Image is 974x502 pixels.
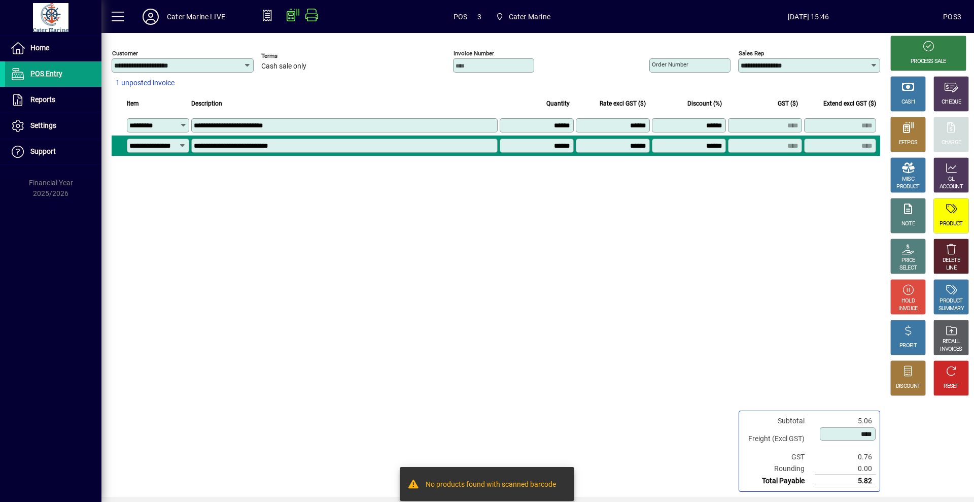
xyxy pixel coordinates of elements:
[112,74,179,92] button: 1 unposted invoice
[899,264,917,272] div: SELECT
[674,9,943,25] span: [DATE] 15:46
[896,383,920,390] div: DISCOUNT
[901,98,915,106] div: CASH
[942,98,961,106] div: CHEQUE
[946,264,956,272] div: LINE
[30,121,56,129] span: Settings
[116,78,175,88] span: 1 unposted invoice
[546,98,570,109] span: Quantity
[600,98,646,109] span: Rate excl GST ($)
[739,50,764,57] mat-label: Sales rep
[898,305,917,313] div: INVOICE
[426,479,556,491] div: No products found with scanned barcode
[112,50,138,57] mat-label: Customer
[940,297,962,305] div: PRODUCT
[134,8,167,26] button: Profile
[948,176,955,183] div: GL
[823,98,876,109] span: Extend excl GST ($)
[940,220,962,228] div: PRODUCT
[911,58,946,65] div: PROCESS SALE
[743,451,815,463] td: GST
[743,475,815,487] td: Total Payable
[30,44,49,52] span: Home
[938,305,964,313] div: SUMMARY
[261,53,322,59] span: Terms
[943,338,960,346] div: RECALL
[943,257,960,264] div: DELETE
[454,9,468,25] span: POS
[815,463,876,475] td: 0.00
[5,87,101,113] a: Reports
[902,176,914,183] div: MISC
[687,98,722,109] span: Discount (%)
[5,113,101,139] a: Settings
[940,346,962,353] div: INVOICES
[167,9,225,25] div: Cater Marine LIVE
[492,8,554,26] span: Cater Marine
[901,220,915,228] div: NOTE
[942,139,961,147] div: CHARGE
[944,383,959,390] div: RESET
[899,139,918,147] div: EFTPOS
[454,50,494,57] mat-label: Invoice number
[743,463,815,475] td: Rounding
[901,297,915,305] div: HOLD
[5,36,101,61] a: Home
[191,98,222,109] span: Description
[30,95,55,104] span: Reports
[901,257,915,264] div: PRICE
[940,183,963,191] div: ACCOUNT
[778,98,798,109] span: GST ($)
[743,415,815,427] td: Subtotal
[815,451,876,463] td: 0.76
[652,61,688,68] mat-label: Order number
[896,183,919,191] div: PRODUCT
[943,9,961,25] div: POS3
[815,415,876,427] td: 5.06
[815,475,876,487] td: 5.82
[743,427,815,451] td: Freight (Excl GST)
[127,98,139,109] span: Item
[30,70,62,78] span: POS Entry
[899,342,917,350] div: PROFIT
[30,147,56,155] span: Support
[477,9,481,25] span: 3
[5,139,101,164] a: Support
[509,9,550,25] span: Cater Marine
[261,62,306,71] span: Cash sale only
